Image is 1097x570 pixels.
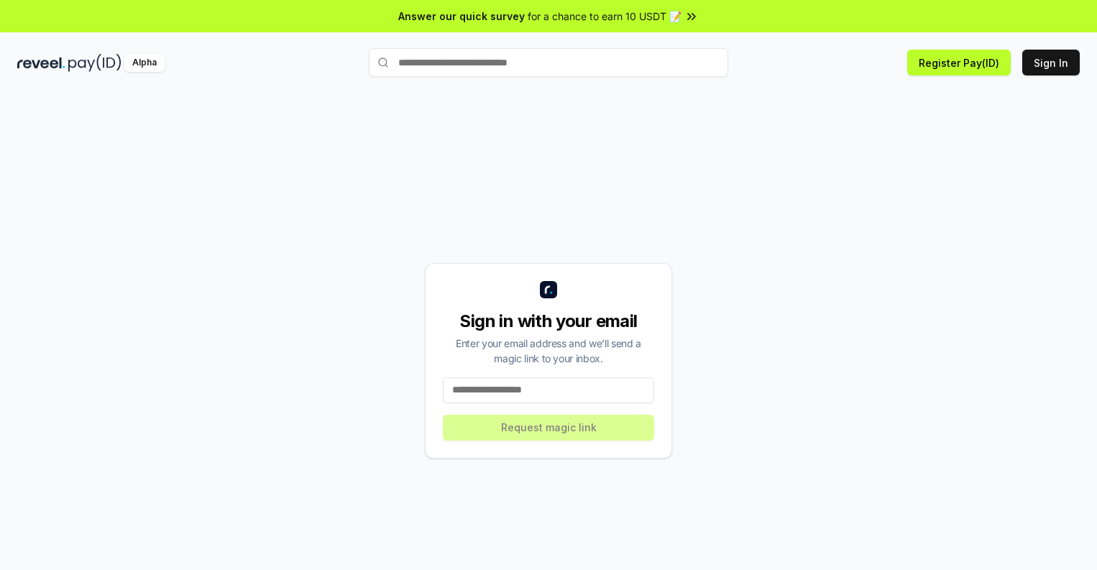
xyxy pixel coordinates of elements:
img: pay_id [68,54,121,72]
div: Alpha [124,54,165,72]
div: Enter your email address and we’ll send a magic link to your inbox. [443,336,654,366]
img: reveel_dark [17,54,65,72]
div: Sign in with your email [443,310,654,333]
span: Answer our quick survey [398,9,525,24]
button: Sign In [1022,50,1080,75]
img: logo_small [540,281,557,298]
button: Register Pay(ID) [907,50,1011,75]
span: for a chance to earn 10 USDT 📝 [528,9,681,24]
